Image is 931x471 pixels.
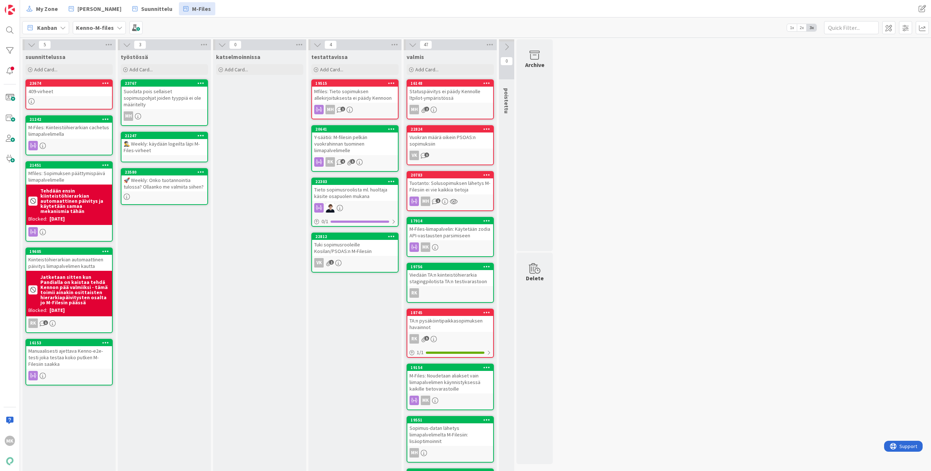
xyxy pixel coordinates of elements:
input: Quick Filter... [824,21,879,34]
div: MH [409,105,419,114]
div: Vuokran määrä oikein PSOAS:n sopimuksiin [407,132,493,149]
div: 21242M-Files: Kiinteistöhierarkian cachetus liimapalvelimella [26,116,112,139]
div: 23674 [29,81,112,86]
span: 0 [500,57,513,66]
span: 2x [797,24,807,31]
span: 5 [39,40,51,49]
img: avatar [5,456,15,466]
div: 21451Mfiles: Sopimuksen päättymispäivä liimapalvelimelle [26,162,112,185]
div: Suodata pois sellaiset sopimuspohjat joiden tyyppiä ei ole määritelty [121,87,207,109]
span: 3x [807,24,816,31]
div: 19154M-Files: Noudetaan aliakset vain liimapalvelimen käynnistyksessä kaikille tietovarastoille [407,364,493,393]
div: MK [407,396,493,405]
span: 4 [340,159,345,164]
div: 18745TA:n pysäköintipaikkasopimuksen havainnot [407,309,493,332]
div: MT [312,203,398,213]
div: RK [26,318,112,328]
div: VK [314,258,324,268]
div: VK [409,151,419,160]
div: Blocked: [28,215,47,223]
span: M-Files [192,4,211,13]
div: VK [312,258,398,268]
div: 22303Tieto sopimusroolista ml. huoltaja käsite osapuolen mukana [312,178,398,201]
div: 21247 [121,132,207,139]
div: Delete [526,274,544,282]
span: 4 [324,40,337,49]
div: 19515 [315,81,398,86]
div: 17914 [407,218,493,224]
div: MH [124,111,133,121]
div: 16153Manuaalisesti ajettava Kenno-e2e-testi joka testaa koko putken M-Filesiin saakka [26,340,112,369]
span: 5 [350,159,355,164]
div: [DATE] [49,306,65,314]
span: Support [15,1,33,10]
span: 1 [436,198,440,203]
div: 19515Mfiles: Tieto sopimuksen allekirjoituksesta ei päädy Kennoon [312,80,398,103]
div: RK [407,288,493,298]
div: Mfiles: Sopimuksen päättymispäivä liimapalvelimelle [26,169,112,185]
div: 20641 [312,126,398,132]
span: 2 [424,107,429,111]
div: Viedään TA:n kiinteistöhierarkia stagingpilotista TA:n testivarastoon [407,270,493,286]
div: 17914M-Files-liimapalvelin: Käytetään zodia API-vastausten parsimiseen [407,218,493,240]
div: 22824 [407,126,493,132]
span: [PERSON_NAME] [77,4,121,13]
div: 23674409-virheet [26,80,112,96]
img: Visit kanbanzone.com [5,5,15,15]
div: MH [325,105,335,114]
span: Add Card... [34,66,57,73]
div: M-Files: Noudetaan aliakset vain liimapalvelimen käynnistyksessä kaikille tietovarastoille [407,371,493,393]
div: 22812Tuki sopimusrooleille Kosilan/PSOAS:n M-Filesiin [312,233,398,256]
div: 23580 [125,170,207,175]
div: Y-säätiö: M-filesin pelkän vuokrahinnan tuominen liimapalvelimelle [312,132,398,155]
div: MK [421,242,430,252]
div: 22303 [312,178,398,185]
div: 22812 [315,234,398,239]
a: M-Files [179,2,215,15]
div: MH [407,448,493,458]
a: [PERSON_NAME] [64,2,126,15]
b: Tehdään ensin kiinteistöhierarkian automaattinen päivitys ja käytetään samaa mekanismia tähän [40,188,110,214]
span: suunnittelussa [25,53,65,60]
div: 19605 [29,249,112,254]
div: 20783 [407,172,493,178]
div: 22824Vuokran määrä oikein PSOAS:n sopimuksiin [407,126,493,149]
div: RK [407,334,493,344]
span: poistettu [503,88,510,114]
div: 19605Kiinteistöhierarkian automaattinen päivitys liimapalvelimen kautta [26,248,112,271]
div: MH [421,197,430,206]
div: M-Files: Kiinteistöhierarkian cachetus liimapalvelimella [26,123,112,139]
span: Add Card... [415,66,439,73]
a: Suunnittelu [128,2,177,15]
span: 47 [420,40,432,49]
div: MH [312,105,398,114]
div: 19154 [411,365,493,370]
span: 1 [340,107,345,111]
div: 23674 [26,80,112,87]
div: 19756 [407,264,493,270]
div: 23767Suodata pois sellaiset sopimuspohjat joiden tyyppiä ei ole määritelty [121,80,207,109]
div: RK [28,318,38,328]
div: 21242 [26,116,112,123]
div: 🕵️‍♂️ Weekly: käydään logeilta läpi M-Files-virheet [121,139,207,155]
span: työstössä [121,53,148,60]
div: RK [312,157,398,167]
div: 18745 [411,310,493,315]
span: Add Card... [225,66,248,73]
a: My Zone [22,2,62,15]
div: 19154 [407,364,493,371]
div: 21247 [125,133,207,138]
div: 16148 [407,80,493,87]
div: TA:n pysäköintipaikkasopimuksen havainnot [407,316,493,332]
div: MH [407,197,493,206]
div: 18745 [407,309,493,316]
span: Kanban [37,23,57,32]
div: 20783Tuotanto: Solusopimuksen lähetys M-Filesiin ei vie kaikkia tietoja [407,172,493,194]
div: 16148Statuspäivitys ei päädy Kennolle ltpilot-ympäristössä [407,80,493,103]
b: Kenno-M-files [76,24,114,31]
div: 17914 [411,218,493,223]
div: 16148 [411,81,493,86]
div: MK [5,436,15,446]
span: 0 / 1 [321,218,328,225]
span: My Zone [36,4,58,13]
